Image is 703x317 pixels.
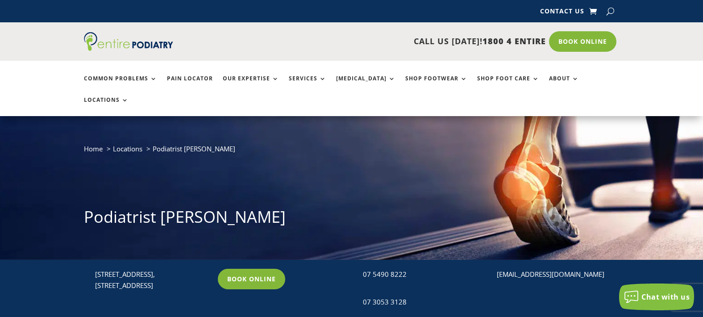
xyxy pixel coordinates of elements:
[167,75,213,95] a: Pain Locator
[405,75,467,95] a: Shop Footwear
[540,8,584,18] a: Contact Us
[483,36,546,46] span: 1800 4 ENTIRE
[84,97,129,116] a: Locations
[95,269,210,292] p: [STREET_ADDRESS], [STREET_ADDRESS]
[549,31,616,52] a: Book Online
[619,284,694,310] button: Chat with us
[336,75,395,95] a: [MEDICAL_DATA]
[289,75,326,95] a: Services
[84,75,157,95] a: Common Problems
[208,36,546,47] p: CALL US [DATE]!
[641,292,690,302] span: Chat with us
[218,269,285,289] a: Book Online
[477,75,539,95] a: Shop Foot Care
[497,270,604,279] a: [EMAIL_ADDRESS][DOMAIN_NAME]
[84,206,620,233] h1: Podiatrist [PERSON_NAME]
[153,144,235,153] span: Podiatrist [PERSON_NAME]
[84,144,103,153] a: Home
[84,44,173,53] a: Entire Podiatry
[113,144,142,153] a: Locations
[84,143,620,161] nav: breadcrumb
[363,296,478,308] div: 07 3053 3128
[363,269,478,280] div: 07 5490 8222
[84,32,173,51] img: logo (1)
[223,75,279,95] a: Our Expertise
[549,75,579,95] a: About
